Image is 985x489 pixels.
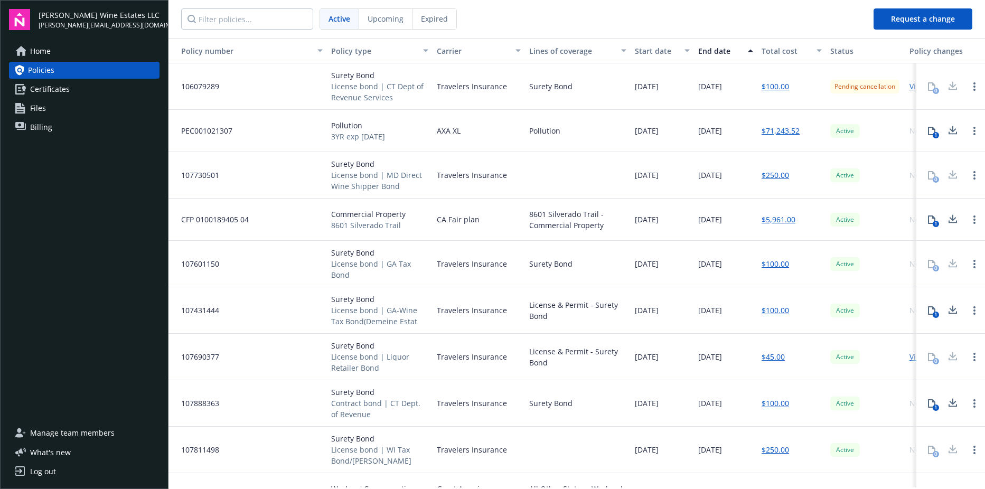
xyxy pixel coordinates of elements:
[834,306,856,315] span: Active
[331,398,428,420] span: Contract bond | CT Dept. of Revenue
[437,214,480,225] span: CA Fair plan
[834,171,856,180] span: Active
[529,45,615,57] div: Lines of coverage
[635,444,659,455] span: [DATE]
[635,398,659,409] span: [DATE]
[529,209,626,231] div: 8601 Silverado Trail - Commercial Property
[698,305,722,316] span: [DATE]
[698,351,722,362] span: [DATE]
[968,444,981,456] a: Open options
[9,119,160,136] a: Billing
[173,398,219,409] span: 107888363
[529,125,560,136] div: Pollution
[331,209,406,220] span: Commercial Property
[834,259,856,269] span: Active
[331,340,428,351] span: Surety Bond
[30,425,115,441] span: Manage team members
[762,305,789,316] a: $100.00
[331,158,428,170] span: Surety Bond
[437,398,507,409] span: Travelers Insurance
[933,405,939,411] div: 1
[39,9,160,30] button: [PERSON_NAME] Wine Estates LLC[PERSON_NAME][EMAIL_ADDRESS][DOMAIN_NAME]
[762,214,795,225] a: $5,961.00
[909,444,951,455] div: No changes
[631,38,694,63] button: Start date
[30,43,51,60] span: Home
[173,444,219,455] span: 107811498
[173,125,232,136] span: PEC001021307
[331,170,428,192] span: License bond | MD Direct Wine Shipper Bond
[757,38,826,63] button: Total cost
[762,170,789,181] a: $250.00
[635,125,659,136] span: [DATE]
[694,38,757,63] button: End date
[173,81,219,92] span: 106079289
[698,214,722,225] span: [DATE]
[9,425,160,441] a: Manage team members
[433,38,525,63] button: Carrier
[173,45,311,57] div: Toggle SortBy
[529,299,626,322] div: License & Permit - Surety Bond
[39,10,160,21] span: [PERSON_NAME] Wine Estates LLC
[834,126,856,136] span: Active
[30,100,46,117] span: Files
[909,125,951,136] div: No changes
[909,352,960,362] a: View 1 changes
[762,444,789,455] a: $250.00
[173,258,219,269] span: 107601150
[762,351,785,362] a: $45.00
[9,9,30,30] img: navigator-logo.svg
[762,81,789,92] a: $100.00
[529,81,573,92] div: Surety Bond
[39,21,160,30] span: [PERSON_NAME][EMAIL_ADDRESS][DOMAIN_NAME]
[834,399,856,408] span: Active
[331,387,428,398] span: Surety Bond
[421,13,448,24] span: Expired
[762,125,800,136] a: $71,243.52
[525,38,631,63] button: Lines of coverage
[698,398,722,409] span: [DATE]
[830,45,901,57] div: Status
[327,38,433,63] button: Policy type
[9,100,160,117] a: Files
[762,45,810,57] div: Total cost
[181,8,313,30] input: Filter policies...
[762,258,789,269] a: $100.00
[635,45,678,57] div: Start date
[933,312,939,318] div: 1
[921,120,942,142] button: 1
[437,45,509,57] div: Carrier
[529,398,573,409] div: Surety Bond
[698,258,722,269] span: [DATE]
[331,81,428,103] span: License bond | CT Dept of Revenue Services
[909,81,960,91] a: View 1 changes
[331,351,428,373] span: License bond | Liquor Retailer Bond
[909,214,951,225] div: No changes
[635,170,659,181] span: [DATE]
[874,8,972,30] button: Request a change
[909,305,951,316] div: No changes
[437,125,461,136] span: AXA XL
[173,45,311,57] div: Policy number
[635,351,659,362] span: [DATE]
[30,463,56,480] div: Log out
[698,125,722,136] span: [DATE]
[30,447,71,458] span: What ' s new
[635,214,659,225] span: [DATE]
[437,258,507,269] span: Travelers Insurance
[968,213,981,226] a: Open options
[698,45,742,57] div: End date
[968,258,981,270] a: Open options
[331,131,385,142] span: 3YR exp [DATE]
[331,305,428,327] span: License bond | GA-Wine Tax Bond(Demeine Estat
[968,351,981,363] a: Open options
[933,132,939,138] div: 1
[331,247,428,258] span: Surety Bond
[9,447,88,458] button: What's new
[909,170,951,181] div: No changes
[173,214,249,225] span: CFP 0100189405 04
[909,398,951,409] div: No changes
[968,304,981,317] a: Open options
[698,81,722,92] span: [DATE]
[968,80,981,93] a: Open options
